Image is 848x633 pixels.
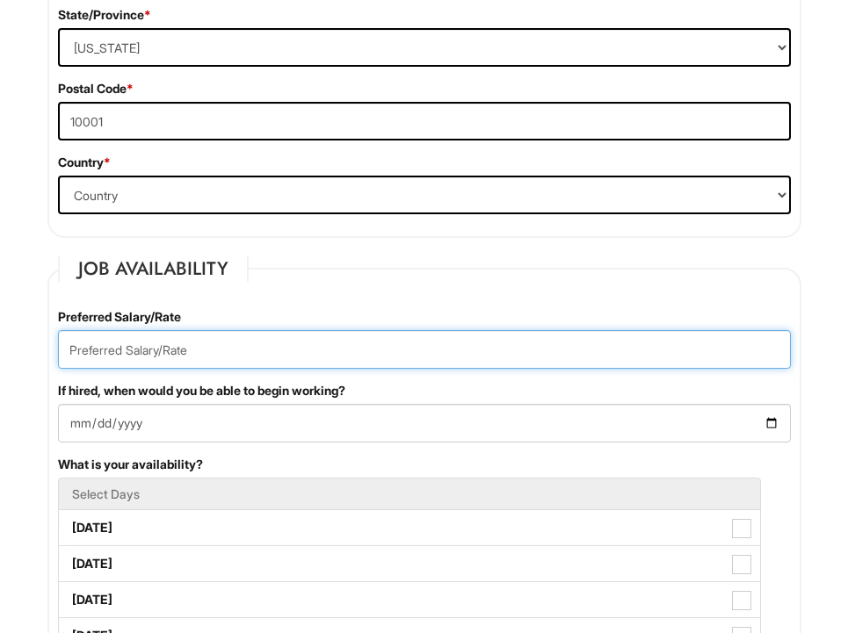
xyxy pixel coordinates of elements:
[59,510,760,545] label: [DATE]
[58,102,791,140] input: Postal Code
[58,382,345,399] label: If hired, when would you be able to begin working?
[58,28,791,67] select: State/Province
[58,308,181,326] label: Preferred Salary/Rate
[59,582,760,617] label: [DATE]
[58,456,203,473] label: What is your availability?
[58,255,249,282] legend: Job Availability
[72,487,747,500] h5: Select Days
[58,80,134,97] label: Postal Code
[58,176,791,214] select: Country
[58,6,151,24] label: State/Province
[58,330,791,369] input: Preferred Salary/Rate
[59,546,760,581] label: [DATE]
[58,154,111,171] label: Country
